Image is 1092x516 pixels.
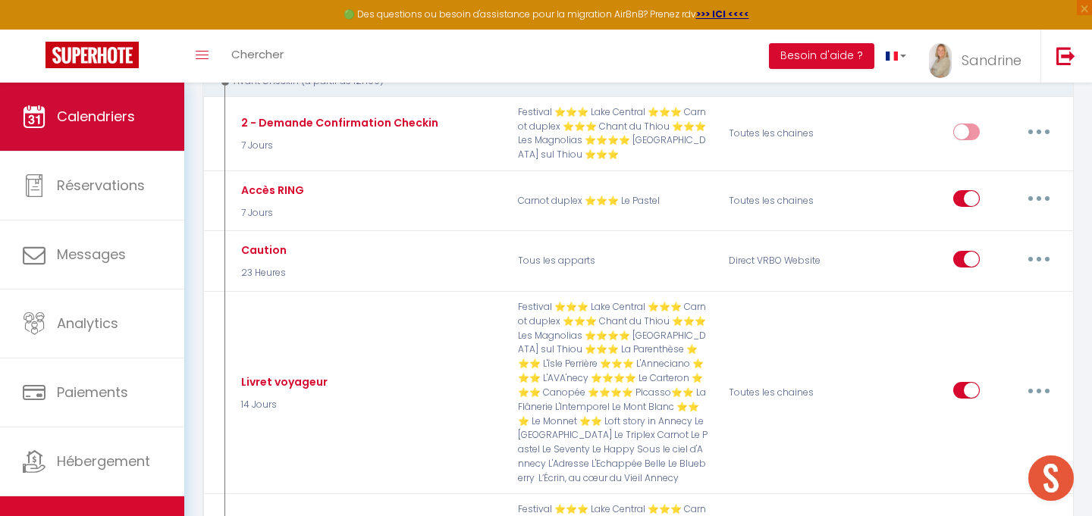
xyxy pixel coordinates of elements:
p: Carnot duplex ⭐⭐⭐ Le Pastel [508,179,719,223]
p: 7 Jours [237,139,438,153]
div: Ouvrir le chat [1028,455,1074,501]
span: Chercher [231,46,284,62]
p: Tous les apparts [508,239,719,283]
div: Direct VRBO Website [719,239,859,283]
span: Sandrine [962,51,1021,70]
a: Chercher [220,30,295,83]
span: Messages [57,245,126,264]
button: Besoin d'aide ? [769,43,874,69]
div: Toutes les chaines [719,179,859,223]
span: Hébergement [57,452,150,471]
div: Toutes les chaines [719,300,859,486]
a: ... Sandrine [918,30,1040,83]
img: Super Booking [45,42,139,68]
div: 2 - Demande Confirmation Checkin [237,114,438,131]
p: Festival ⭐⭐⭐ Lake Central ⭐⭐⭐ Carnot duplex ⭐⭐⭐ Chant du Thiou ⭐⭐⭐ Les Magnolias ⭐⭐⭐⭐ [GEOGRAPHIC... [508,105,719,162]
span: Calendriers [57,107,135,126]
p: Festival ⭐⭐⭐ Lake Central ⭐⭐⭐ Carnot duplex ⭐⭐⭐ Chant du Thiou ⭐⭐⭐ Les Magnolias ⭐⭐⭐⭐ [GEOGRAPHIC... [508,300,719,486]
div: Livret voyageur [237,374,328,390]
p: 23 Heures [237,266,287,280]
p: 7 Jours [237,206,304,220]
div: Toutes les chaines [719,105,859,162]
span: Paiements [57,383,128,402]
p: 14 Jours [237,398,328,412]
span: Réservations [57,176,145,195]
span: Analytics [57,314,118,333]
a: >>> ICI <<<< [696,8,749,20]
img: logout [1056,46,1075,65]
img: ... [929,43,952,78]
div: Accès RING [237,182,304,199]
div: Caution [237,242,287,258]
